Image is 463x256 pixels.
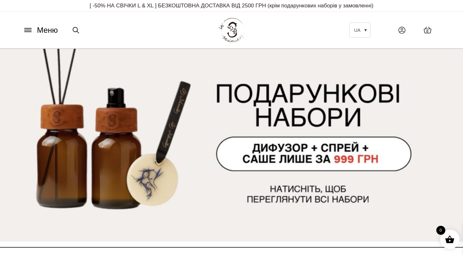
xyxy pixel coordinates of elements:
button: Меню [21,24,60,36]
span: 0 [426,29,428,34]
img: BY SADOVSKIY [219,18,244,42]
span: UA [354,28,360,33]
a: UA [349,22,370,38]
a: 0 [417,20,438,40]
span: Меню [37,24,58,36]
span: 0 [436,226,445,235]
